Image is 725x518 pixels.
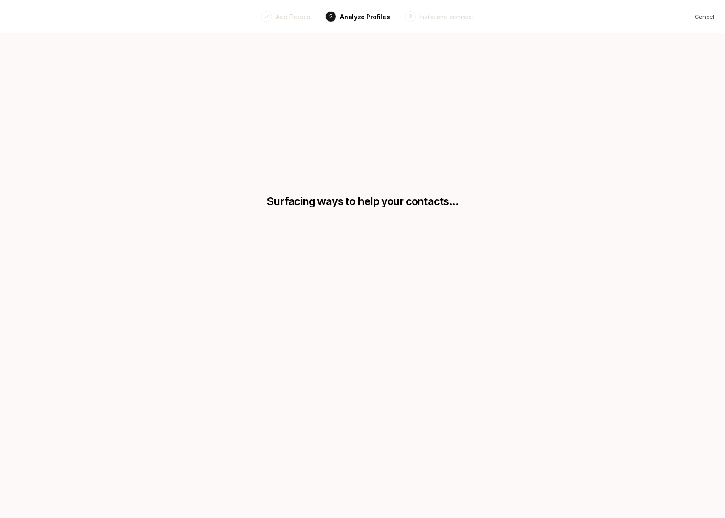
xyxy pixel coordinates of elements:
p: Surfacing ways to help your contacts... [266,195,458,208]
p: Analyze Profiles [340,12,390,22]
p: Invite and connect [419,12,474,22]
p: Add People [276,12,311,22]
p: Cancel [695,12,714,21]
p: 3 [408,12,412,21]
p: 2 [329,12,333,21]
